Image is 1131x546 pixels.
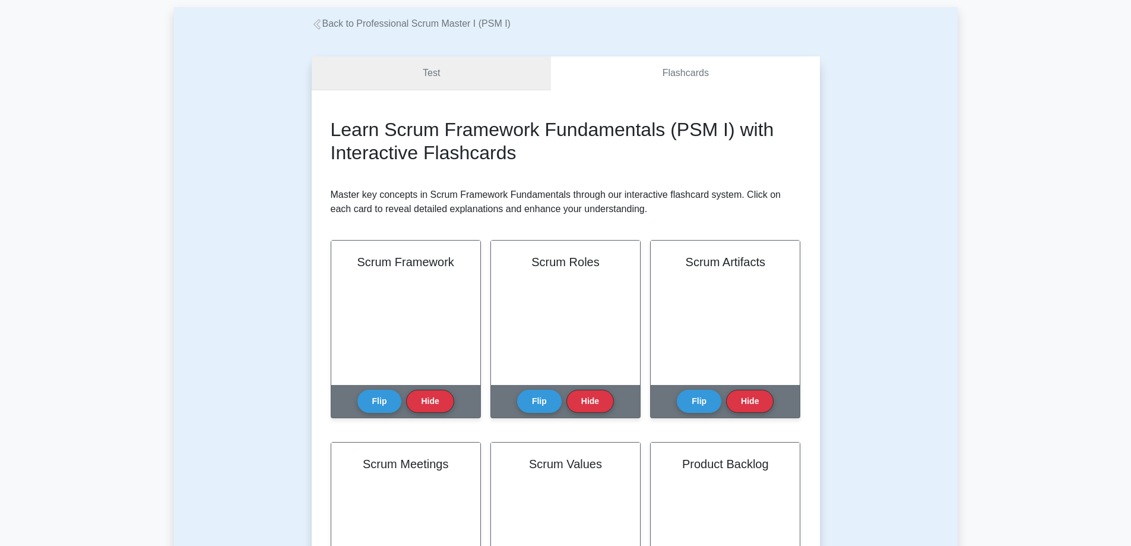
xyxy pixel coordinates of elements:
[406,390,454,413] button: Hide
[331,118,801,164] h2: Learn Scrum Framework Fundamentals (PSM I) with Interactive Flashcards
[517,390,562,413] button: Flip
[665,457,785,471] h2: Product Backlog
[566,390,614,413] button: Hide
[346,457,466,471] h2: Scrum Meetings
[677,390,721,413] button: Flip
[505,255,626,269] h2: Scrum Roles
[726,390,774,413] button: Hide
[357,390,402,413] button: Flip
[312,56,552,90] a: Test
[665,255,785,269] h2: Scrum Artifacts
[331,188,801,216] p: Master key concepts in Scrum Framework Fundamentals through our interactive flashcard system. Cli...
[312,18,511,29] a: Back to Professional Scrum Master I (PSM I)
[551,56,819,90] a: Flashcards
[505,457,626,471] h2: Scrum Values
[346,255,466,269] h2: Scrum Framework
